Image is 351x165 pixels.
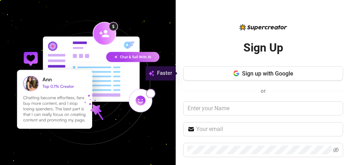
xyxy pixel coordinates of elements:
[243,40,283,55] h2: Sign Up
[183,66,343,81] button: Sign up with Google
[239,24,287,30] img: logo-BBDzfeDw.svg
[157,69,172,78] span: Faster
[148,69,154,78] img: svg%3e
[242,70,293,77] span: Sign up with Google
[261,88,266,94] span: or
[333,147,339,153] span: eye-invisible
[196,125,339,134] input: Your email
[183,101,343,116] input: Enter your Name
